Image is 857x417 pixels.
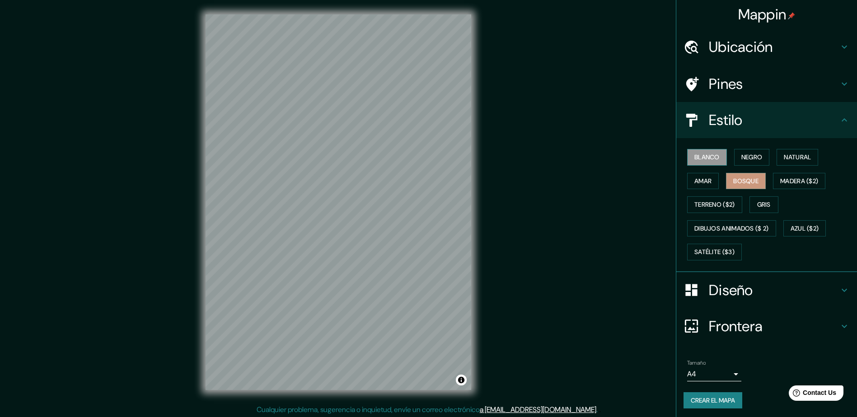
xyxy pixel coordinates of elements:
[676,29,857,65] div: Ubicación
[691,395,735,406] font: Crear el mapa
[694,223,769,234] font: Dibujos animados ($ 2)
[687,173,719,190] button: Amar
[694,246,735,258] font: Satélite ($3)
[734,149,770,166] button: Negro
[709,75,839,93] h4: Pines
[257,404,598,415] p: Cualquier problema, sugerencia o inquietud, envíe un correo electrónico .
[684,392,742,409] button: Crear el mapa
[777,149,818,166] button: Natural
[676,308,857,344] div: Frontera
[676,272,857,308] div: Diseño
[687,149,727,166] button: Blanco
[206,14,471,390] canvas: Mapa
[480,405,596,414] a: a [EMAIL_ADDRESS][DOMAIN_NAME]
[676,102,857,138] div: Estilo
[694,176,712,187] font: Amar
[741,152,763,163] font: Negro
[687,359,706,366] label: Tamaño
[694,152,720,163] font: Blanco
[733,176,759,187] font: Bosque
[757,199,771,210] font: Gris
[773,173,825,190] button: Madera ($2)
[709,317,839,335] h4: Frontera
[687,196,742,213] button: Terreno ($2)
[676,66,857,102] div: Pines
[783,220,826,237] button: Azul ($2)
[791,223,819,234] font: Azul ($2)
[598,404,599,415] div: .
[788,12,795,19] img: pin-icon.png
[709,111,839,129] h4: Estilo
[777,382,847,407] iframe: Help widget launcher
[456,375,467,385] button: Alternar atribución
[709,281,839,299] h4: Diseño
[726,173,766,190] button: Bosque
[709,38,839,56] h4: Ubicación
[749,196,778,213] button: Gris
[738,5,787,24] font: Mappin
[780,176,818,187] font: Madera ($2)
[694,199,735,210] font: Terreno ($2)
[784,152,811,163] font: Natural
[687,220,776,237] button: Dibujos animados ($ 2)
[687,367,741,381] div: A4
[687,244,742,260] button: Satélite ($3)
[599,404,601,415] div: .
